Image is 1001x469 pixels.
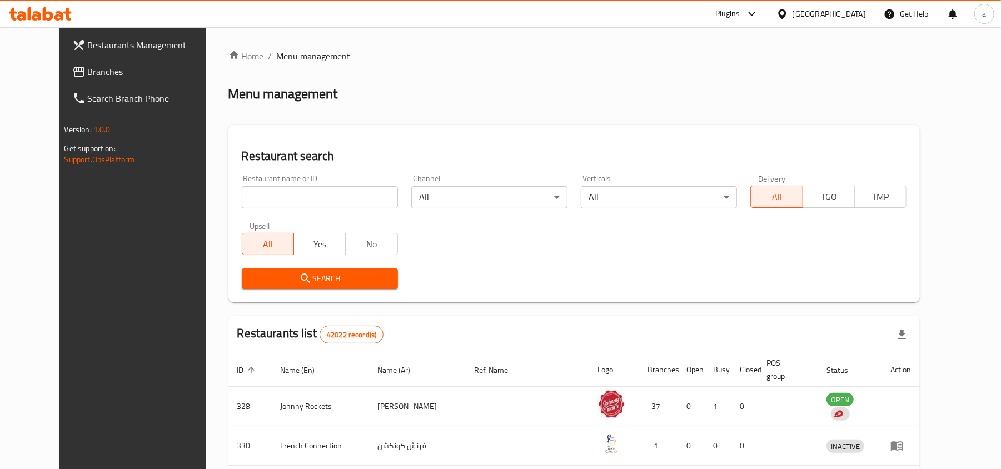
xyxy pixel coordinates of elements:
td: French Connection [272,426,369,466]
span: No [350,236,393,252]
div: All [411,186,567,208]
td: 328 [228,387,272,426]
span: Menu management [277,49,351,63]
button: All [750,186,803,208]
label: Upsell [250,222,270,229]
td: 1 [639,426,678,466]
button: TMP [854,186,907,208]
td: 0 [731,426,758,466]
td: 0 [731,387,758,426]
span: TGO [808,189,850,205]
th: Open [678,353,704,387]
span: Version: [64,122,92,137]
span: POS group [766,356,804,383]
span: Get support on: [64,141,116,156]
span: INACTIVE [826,440,864,453]
div: Indicates that the vendor menu management has been moved to DH Catalog service [831,407,850,421]
div: Plugins [715,7,740,21]
a: Support.OpsPlatform [64,152,135,167]
span: Ref. Name [474,363,522,377]
img: Johnny Rockets [597,390,625,418]
div: All [581,186,737,208]
td: 330 [228,426,272,466]
span: All [755,189,798,205]
button: TGO [803,186,855,208]
span: 1.0.0 [93,122,111,137]
div: Export file [889,321,915,348]
span: OPEN [826,393,854,406]
a: Search Branch Phone [63,85,226,112]
a: Restaurants Management [63,32,226,58]
button: Yes [293,233,346,255]
td: [PERSON_NAME] [368,387,465,426]
nav: breadcrumb [228,49,920,63]
span: ID [237,363,258,377]
span: Branches [88,65,217,78]
label: Delivery [758,174,786,182]
img: French Connection [597,430,625,457]
span: Status [826,363,863,377]
a: Branches [63,58,226,85]
button: All [242,233,294,255]
span: All [247,236,290,252]
td: Johnny Rockets [272,387,369,426]
img: delivery hero logo [833,409,843,419]
span: Restaurants Management [88,38,217,52]
a: Home [228,49,264,63]
button: No [345,233,397,255]
div: Menu [890,439,911,452]
h2: Restaurant search [242,148,907,164]
div: Total records count [320,326,384,343]
div: OPEN [826,393,854,406]
h2: Restaurants list [237,325,384,343]
th: Closed [731,353,758,387]
span: Name (Ar) [377,363,425,377]
span: a [982,8,986,20]
td: 1 [704,387,731,426]
th: Busy [704,353,731,387]
th: Branches [639,353,678,387]
td: 37 [639,387,678,426]
button: Search [242,268,398,289]
span: TMP [859,189,902,205]
span: Search [251,272,389,286]
span: 42022 record(s) [320,330,383,340]
div: [GEOGRAPHIC_DATA] [793,8,866,20]
h2: Menu management [228,85,338,103]
span: Yes [298,236,341,252]
li: / [268,49,272,63]
td: 0 [678,387,704,426]
th: Logo [589,353,639,387]
th: Action [882,353,920,387]
input: Search for restaurant name or ID.. [242,186,398,208]
span: Search Branch Phone [88,92,217,105]
span: Name (En) [281,363,330,377]
td: 0 [678,426,704,466]
td: 0 [704,426,731,466]
td: فرنش كونكشن [368,426,465,466]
